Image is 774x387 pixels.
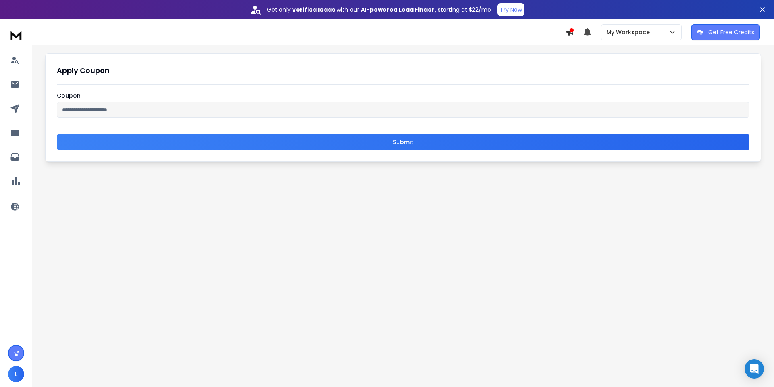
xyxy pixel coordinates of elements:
[292,6,335,14] strong: verified leads
[8,366,24,382] button: L
[57,93,81,98] label: Coupon
[8,27,24,42] img: logo
[57,65,749,76] h1: Apply Coupon
[745,359,764,379] div: Open Intercom Messenger
[500,6,522,14] p: Try Now
[361,6,436,14] strong: AI-powered Lead Finder,
[708,28,754,36] p: Get Free Credits
[606,28,653,36] p: My Workspace
[497,3,524,16] button: Try Now
[267,6,491,14] p: Get only with our starting at $22/mo
[57,134,749,150] button: Submit
[691,24,760,40] button: Get Free Credits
